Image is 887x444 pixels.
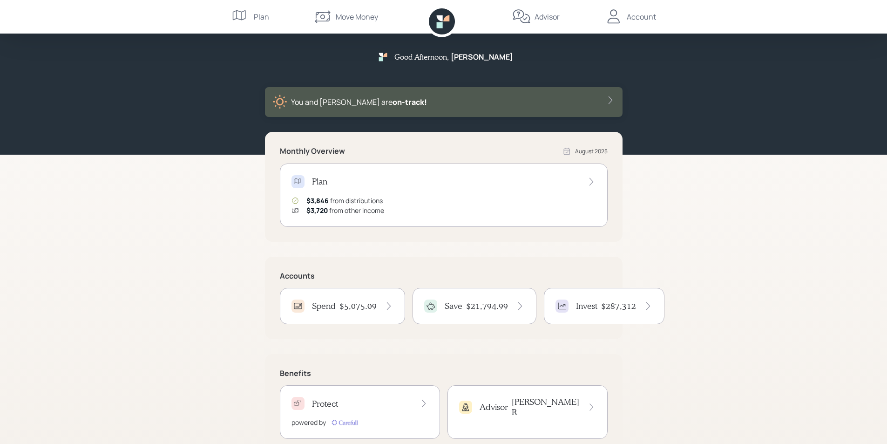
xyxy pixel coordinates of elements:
h4: Plan [312,177,327,187]
img: sunny-XHVQM73Q.digested.png [272,95,287,109]
div: Plan [254,11,269,22]
h4: Protect [312,399,338,409]
div: August 2025 [575,147,608,156]
h4: Advisor [480,402,508,412]
h4: $5,075.09 [339,301,377,311]
h5: [PERSON_NAME] [451,53,513,61]
h4: Invest [576,301,597,311]
h4: $287,312 [601,301,636,311]
img: carefull-M2HCGCDH.digested.png [330,418,359,427]
h5: Accounts [280,272,608,280]
div: from distributions [306,196,383,205]
h4: Save [445,301,462,311]
span: on‑track! [393,97,427,107]
span: $3,720 [306,206,328,215]
span: $3,846 [306,196,329,205]
h4: [PERSON_NAME] R [512,397,580,417]
h5: Benefits [280,369,608,378]
div: from other income [306,205,384,215]
h5: Monthly Overview [280,147,345,156]
h5: Good Afternoon , [394,52,449,61]
div: powered by [291,417,326,427]
div: Move Money [336,11,378,22]
div: Account [627,11,656,22]
div: Advisor [535,11,560,22]
div: You and [PERSON_NAME] are [291,96,427,108]
h4: $21,794.99 [466,301,508,311]
h4: Spend [312,301,336,311]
